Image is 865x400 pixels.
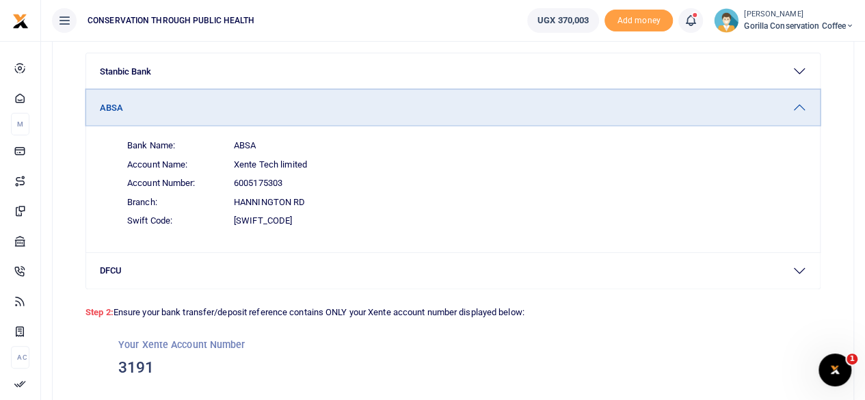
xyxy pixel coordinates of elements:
[127,214,223,228] span: Swift Code:
[527,8,599,33] a: UGX 370,003
[85,300,821,320] p: Ensure your bank transfer/deposit reference contains ONLY your Xente account number displayed below:
[234,214,292,228] span: [SWIFT_CODE]
[127,158,223,172] span: Account Name:
[234,158,307,172] span: Xente Tech limited
[11,346,29,369] li: Ac
[82,14,260,27] span: CONSERVATION THROUGH PUBLIC HEALTH
[234,176,282,190] span: 6005175303
[537,14,589,27] span: UGX 370,003
[744,20,854,32] span: Gorilla Conservation Coffee
[819,354,851,386] iframe: Intercom live chat
[118,339,245,350] small: Your Xente Account Number
[127,176,223,190] span: Account Number:
[234,139,256,152] span: ABSA
[714,8,738,33] img: profile-user
[85,307,114,317] strong: Step 2:
[86,53,820,89] button: Stanbic Bank
[604,10,673,32] li: Toup your wallet
[744,9,854,21] small: [PERSON_NAME]
[127,139,223,152] span: Bank Name:
[12,13,29,29] img: logo-small
[118,358,788,378] h3: 3191
[86,90,820,125] button: ABSA
[12,15,29,25] a: logo-small logo-large logo-large
[127,196,223,209] span: Branch:
[234,196,305,209] span: Hannington Rd
[86,253,820,289] button: DFCU
[522,8,604,33] li: Wallet ballance
[847,354,857,364] span: 1
[714,8,854,33] a: profile-user [PERSON_NAME] Gorilla Conservation Coffee
[604,14,673,25] a: Add money
[604,10,673,32] span: Add money
[11,113,29,135] li: M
